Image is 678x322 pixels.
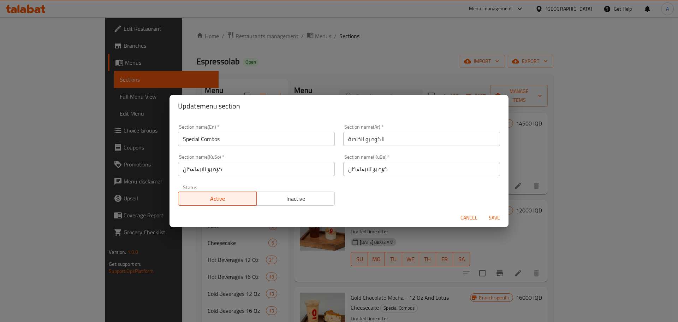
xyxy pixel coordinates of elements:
button: Inactive [256,192,335,206]
span: Save [486,213,503,222]
span: Active [181,194,254,204]
input: Please enter section name(KuBa) [343,162,500,176]
input: Please enter section name(KuSo) [178,162,335,176]
input: Please enter section name(ar) [343,132,500,146]
button: Active [178,192,257,206]
input: Please enter section name(en) [178,132,335,146]
button: Cancel [458,211,480,224]
span: Cancel [460,213,477,222]
h2: Update menu section [178,100,500,112]
span: Inactive [260,194,332,204]
button: Save [483,211,506,224]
